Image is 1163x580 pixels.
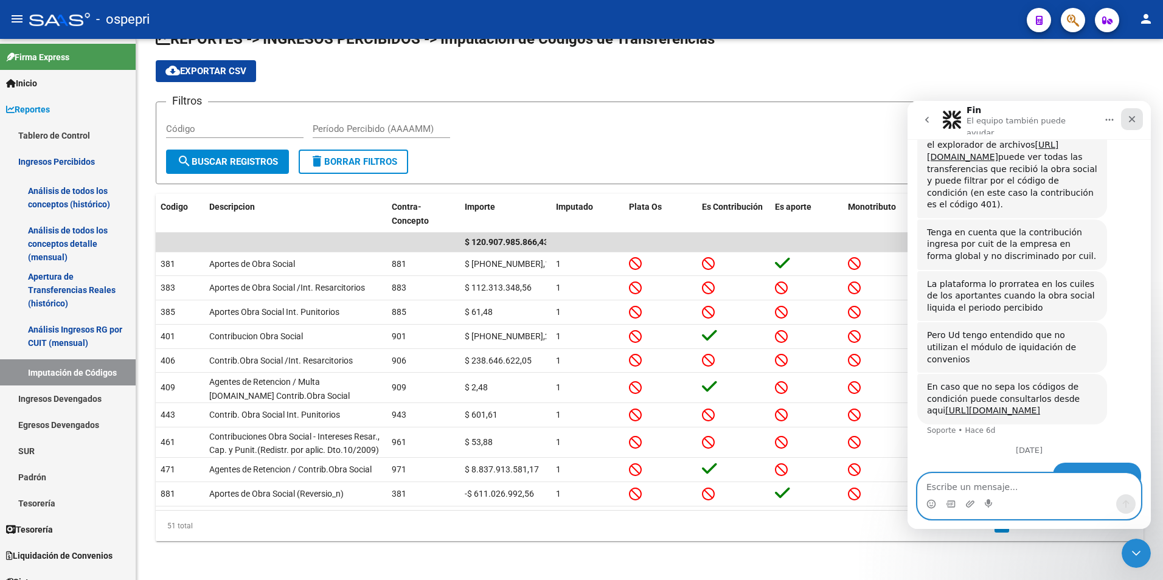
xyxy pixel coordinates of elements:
[96,6,150,33] span: - ospepri
[156,511,351,541] div: 51 total
[465,259,555,269] span: $ [PHONE_NUMBER],12
[156,60,256,82] button: Exportar CSV
[556,382,561,392] span: 1
[209,377,350,401] span: Agentes de Retencion / Multa Art.42.de Contrib.Obra Social
[392,410,406,419] span: 943
[209,259,295,269] span: Aportes de Obra Social
[77,398,87,408] button: Start recording
[465,202,495,212] span: Importe
[161,464,175,474] span: 471
[1113,519,1136,533] a: go to last page
[460,194,551,234] datatable-header-cell: Importe
[556,331,561,341] span: 1
[392,382,406,392] span: 909
[209,489,344,499] span: Aportes de Obra Social (Reversio_n)
[6,103,50,116] span: Reportes
[19,3,190,110] div: La contribución de la empresa se puede observar desde el análisis de la empresa de forma global o...
[209,356,353,365] span: Contrib.Obra Social /Int. Resarcitorios
[629,202,662,212] span: Plata Os
[392,464,406,474] span: 971
[968,519,991,533] a: go to previous page
[161,410,175,419] span: 443
[10,221,200,272] div: Pero Ud tengo entendido que no utilizan el módulo de iquidación de convenios
[166,150,289,174] button: Buscar Registros
[209,410,340,419] span: Contrib. Obra Social Int. Punitorios
[556,356,561,365] span: 1
[392,202,429,226] span: Contra-Concepto
[556,437,561,447] span: 1
[465,464,539,474] span: $ 8.837.913.581,17
[161,331,175,341] span: 401
[161,283,175,292] span: 383
[161,437,175,447] span: 461
[556,259,561,269] span: 1
[848,202,896,212] span: Monotributo
[392,356,406,365] span: 906
[465,356,532,365] span: $ 238.646.622,05
[10,273,234,345] div: Soporte dice…
[1086,519,1109,533] a: go to next page
[38,305,133,314] a: [URL][DOMAIN_NAME]
[145,362,234,388] div: Muchas gracias.
[310,156,397,167] span: Borrar Filtros
[161,489,175,499] span: 881
[19,326,88,333] div: Soporte • Hace 6d
[697,194,770,234] datatable-header-cell: Es Contribución
[19,178,190,213] div: La plataforma lo prorratea en los cuiles de los aportantes cuando la obra social liquida el perio...
[392,489,406,499] span: 381
[209,202,255,212] span: Descripcion
[6,50,69,64] span: Firma Express
[310,154,324,168] mat-icon: delete
[19,126,190,162] div: Tenga en cuenta que la contribución ingresa por cuit de la empresa en forma global y no discrimin...
[19,398,29,408] button: Selector de emoji
[465,489,534,499] span: -$ 611.026.992,56
[209,464,372,474] span: Agentes de Retencion / Contrib.Obra Social
[156,194,204,234] datatable-header-cell: Codigo
[161,356,175,365] span: 406
[10,345,234,362] div: [DATE]
[10,221,234,273] div: Soporte dice…
[387,194,460,234] datatable-header-cell: Contra-Concepto
[465,237,549,247] span: $ 120.907.985.866,43
[392,437,406,447] span: 961
[908,101,1151,529] iframe: Intercom live chat
[209,393,228,413] button: Enviar un mensaje…
[10,119,234,170] div: Soporte dice…
[161,382,175,392] span: 409
[556,464,561,474] span: 1
[10,170,200,221] div: La plataforma lo prorratea en los cuiles de los aportantes cuando la obra social liquida el perio...
[38,398,48,408] button: Selector de gif
[10,119,200,169] div: Tenga en cuenta que la contribución ingresa por cuit de la empresa en forma global y no discrimin...
[19,229,190,264] div: Pero Ud tengo entendido que no utilizan el módulo de iquidación de convenios
[392,331,406,341] span: 901
[10,12,24,26] mat-icon: menu
[465,382,488,392] span: $ 2,48
[58,398,68,408] button: Adjuntar un archivo
[10,273,200,323] div: En caso que no sepa los códigos de condición puede consultarlos desde aqui[URL][DOMAIN_NAME]Sopor...
[177,154,192,168] mat-icon: search
[161,202,188,212] span: Codigo
[465,307,493,317] span: $ 61,48
[843,194,916,234] datatable-header-cell: Monotributo
[556,283,561,292] span: 1
[556,489,561,499] span: 1
[156,30,715,47] span: REPORTES -> INGRESOS PERCIBIDOS -> Imputación de Códigos de Transferencias
[161,307,175,317] span: 385
[702,202,763,212] span: Es Contribución
[10,170,234,222] div: Soporte dice…
[6,549,113,562] span: Liquidación de Convenios
[166,92,208,109] h3: Filtros
[165,66,246,77] span: Exportar CSV
[10,362,234,403] div: Fernando dice…
[209,283,365,292] span: Aportes de Obra Social /Int. Resarcitorios
[209,432,380,455] span: Contribuciones Obra Social - Intereses Resar., Cap. y Punit.(Redistr. por aplic. Dto.10/2009)
[770,194,843,234] datatable-header-cell: Es aporte
[465,410,498,419] span: $ 601,61
[624,194,697,234] datatable-header-cell: Plata Os
[1139,12,1153,26] mat-icon: person
[556,410,561,419] span: 1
